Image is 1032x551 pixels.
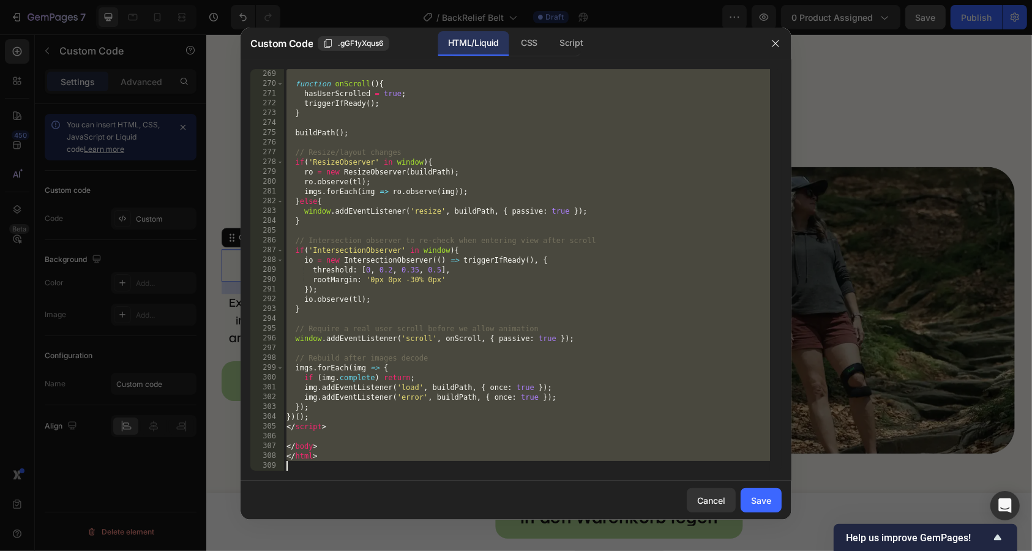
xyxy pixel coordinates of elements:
span: Custom Code [250,36,313,51]
p: Publish the page to see the content. [40,51,786,64]
div: 280 [250,177,284,187]
div: 271 [250,89,284,99]
div: 272 [250,99,284,108]
p: In den Warenkorb legen [314,478,512,492]
div: 283 [250,206,284,216]
div: 300 [250,373,284,383]
div: 294 [250,314,284,324]
div: 301 [250,383,284,392]
div: 273 [250,108,284,118]
div: Script [550,31,593,56]
div: 286 [250,236,284,246]
div: 295 [250,324,284,334]
div: 284 [250,216,284,226]
div: To enrich screen reader interactions, please activate Accessibility in Grammarly extension settings [15,260,401,315]
button: Show survey - Help us improve GemPages! [846,530,1005,545]
div: Save [751,494,771,507]
div: 279 [250,167,284,177]
div: 293 [250,304,284,314]
div: 290 [250,275,284,285]
div: 269 [250,69,284,79]
img: AktivJoint_Move_freely_again.webp [425,83,811,469]
div: 277 [250,148,284,157]
div: 298 [250,353,284,363]
div: 303 [250,402,284,412]
div: 274 [250,118,284,128]
div: 305 [250,422,284,432]
button: .gGF1yXqus6 [318,36,389,51]
div: CSS [511,31,547,56]
div: 297 [250,343,284,353]
div: 308 [250,451,284,461]
div: 287 [250,246,284,255]
div: 288 [250,255,284,265]
div: Cancel [697,494,725,507]
p: Why BackRelief Belt is Important [17,174,400,201]
div: 285 [250,226,284,236]
div: 306 [250,432,284,441]
div: 309 [250,461,284,471]
a: Profitiere von unserem Angebot [15,327,401,367]
div: 292 [250,294,284,304]
div: 296 [250,334,284,343]
a: In den Warenkorb legen [289,465,537,504]
div: 276 [250,138,284,148]
div: 289 [250,265,284,275]
p: Publish the page to see the content. [15,225,401,238]
span: .gGF1yXqus6 [338,38,384,49]
span: Help us improve GemPages! [846,532,990,544]
div: 281 [250,187,284,197]
div: Open Intercom Messenger [990,491,1020,520]
div: 278 [250,157,284,167]
div: 275 [250,128,284,138]
button: Cancel [687,488,736,512]
div: 299 [250,363,284,373]
p: Profitiere von unserem Angebot [77,337,339,357]
div: 307 [250,441,284,451]
div: 302 [250,392,284,402]
div: 291 [250,285,284,294]
button: Save [741,488,782,512]
div: 282 [250,197,284,206]
p: Experience more support in life again with BackRelief Belt®. Our innovative design supports your ... [17,261,400,313]
div: 270 [250,79,284,89]
div: Custom Code [31,198,83,209]
div: HTML/Liquid [438,31,509,56]
h2: Rich Text Editor. Editing area: main [15,173,401,203]
div: 304 [250,412,284,422]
